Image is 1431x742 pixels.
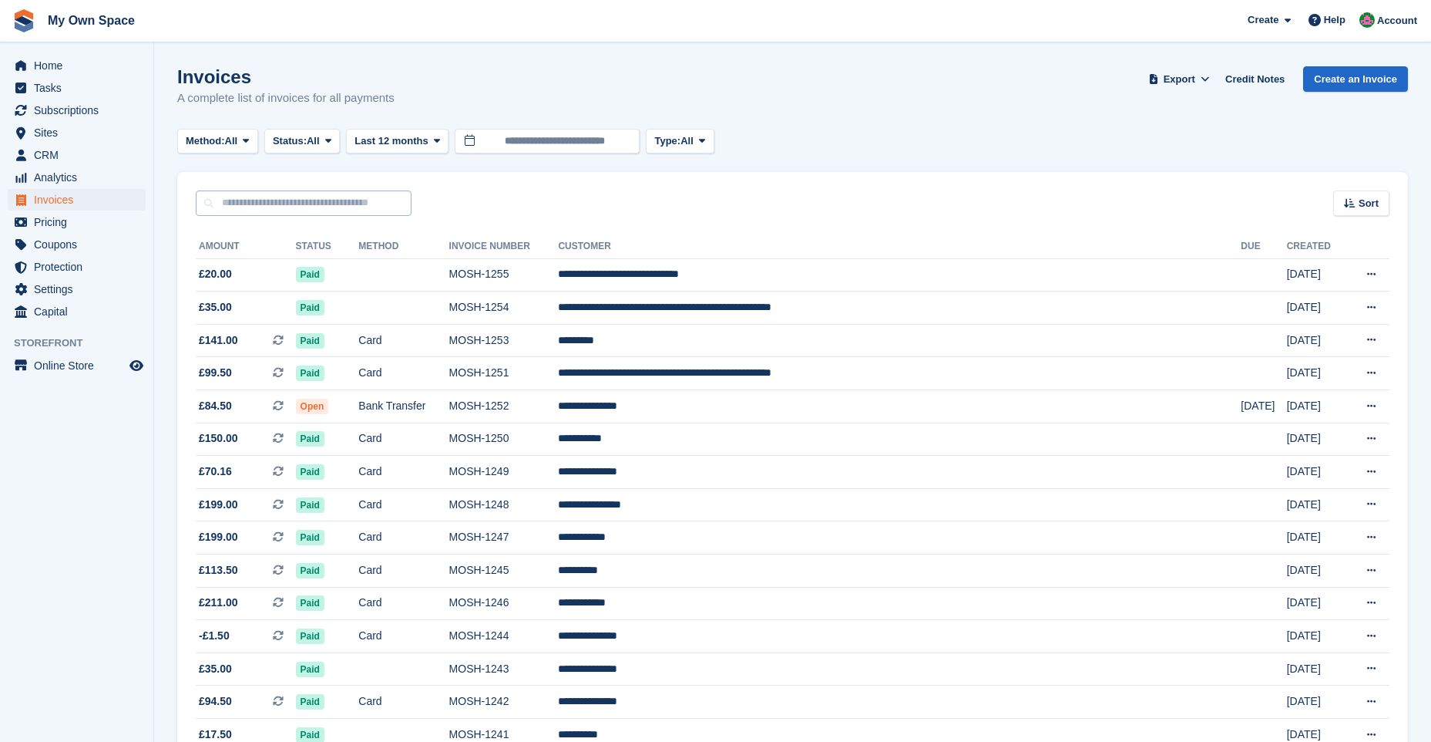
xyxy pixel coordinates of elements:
[449,521,559,555] td: MOSH-1247
[1359,12,1375,28] img: Lucy Parry
[1303,66,1408,92] a: Create an Invoice
[449,357,559,390] td: MOSH-1251
[199,628,230,644] span: -£1.50
[449,587,559,620] td: MOSH-1246
[1287,488,1346,521] td: [DATE]
[8,278,146,300] a: menu
[199,299,232,315] span: £35.00
[8,122,146,143] a: menu
[8,234,146,255] a: menu
[358,423,448,456] td: Card
[1145,66,1213,92] button: Export
[558,234,1241,259] th: Customer
[449,258,559,292] td: MOSH-1255
[199,661,232,677] span: £35.00
[34,167,126,188] span: Analytics
[680,133,694,149] span: All
[8,211,146,233] a: menu
[34,301,126,322] span: Capital
[1287,456,1346,489] td: [DATE]
[1287,587,1346,620] td: [DATE]
[186,133,225,149] span: Method:
[358,456,448,489] td: Card
[296,563,324,578] span: Paid
[34,278,126,300] span: Settings
[296,366,324,381] span: Paid
[296,629,324,644] span: Paid
[1248,12,1278,28] span: Create
[1287,555,1346,588] td: [DATE]
[449,292,559,325] td: MOSH-1254
[42,8,141,33] a: My Own Space
[1164,72,1195,87] span: Export
[449,686,559,719] td: MOSH-1242
[264,129,340,154] button: Status: All
[199,497,238,513] span: £199.00
[1287,521,1346,555] td: [DATE]
[199,464,232,480] span: £70.16
[449,390,559,423] td: MOSH-1252
[34,234,126,255] span: Coupons
[1287,258,1346,292] td: [DATE]
[8,55,146,76] a: menu
[654,133,680,149] span: Type:
[177,66,395,87] h1: Invoices
[296,234,359,259] th: Status
[1287,653,1346,686] td: [DATE]
[8,167,146,188] a: menu
[296,595,324,611] span: Paid
[34,144,126,166] span: CRM
[449,456,559,489] td: MOSH-1249
[358,234,448,259] th: Method
[296,300,324,315] span: Paid
[1287,324,1346,357] td: [DATE]
[296,694,324,710] span: Paid
[358,488,448,521] td: Card
[8,355,146,376] a: menu
[354,133,428,149] span: Last 12 months
[1241,234,1286,259] th: Due
[127,356,146,375] a: Preview store
[1241,390,1286,423] td: [DATE]
[296,662,324,677] span: Paid
[199,430,238,447] span: £150.00
[449,423,559,456] td: MOSH-1250
[358,620,448,653] td: Card
[449,653,559,686] td: MOSH-1243
[307,133,320,149] span: All
[296,267,324,282] span: Paid
[358,521,448,555] td: Card
[14,336,153,351] span: Storefront
[199,266,232,282] span: £20.00
[1377,13,1417,29] span: Account
[199,332,238,349] span: £141.00
[1287,357,1346,390] td: [DATE]
[449,488,559,521] td: MOSH-1248
[34,189,126,211] span: Invoices
[1287,686,1346,719] td: [DATE]
[34,211,126,233] span: Pricing
[358,357,448,390] td: Card
[199,398,232,414] span: £84.50
[199,595,238,611] span: £211.00
[8,301,146,322] a: menu
[8,189,146,211] a: menu
[34,256,126,278] span: Protection
[177,89,395,107] p: A complete list of invoices for all payments
[1287,423,1346,456] td: [DATE]
[449,555,559,588] td: MOSH-1245
[1324,12,1345,28] span: Help
[296,431,324,447] span: Paid
[34,355,126,376] span: Online Store
[12,9,35,32] img: stora-icon-8386f47178a22dfd0bd8f6a31ec36ba5ce8667c1dd55bd0f319d3a0aa187defe.svg
[1287,292,1346,325] td: [DATE]
[296,399,329,414] span: Open
[8,77,146,99] a: menu
[1287,620,1346,653] td: [DATE]
[199,529,238,545] span: £199.00
[34,99,126,121] span: Subscriptions
[1219,66,1291,92] a: Credit Notes
[34,77,126,99] span: Tasks
[296,464,324,480] span: Paid
[449,234,559,259] th: Invoice Number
